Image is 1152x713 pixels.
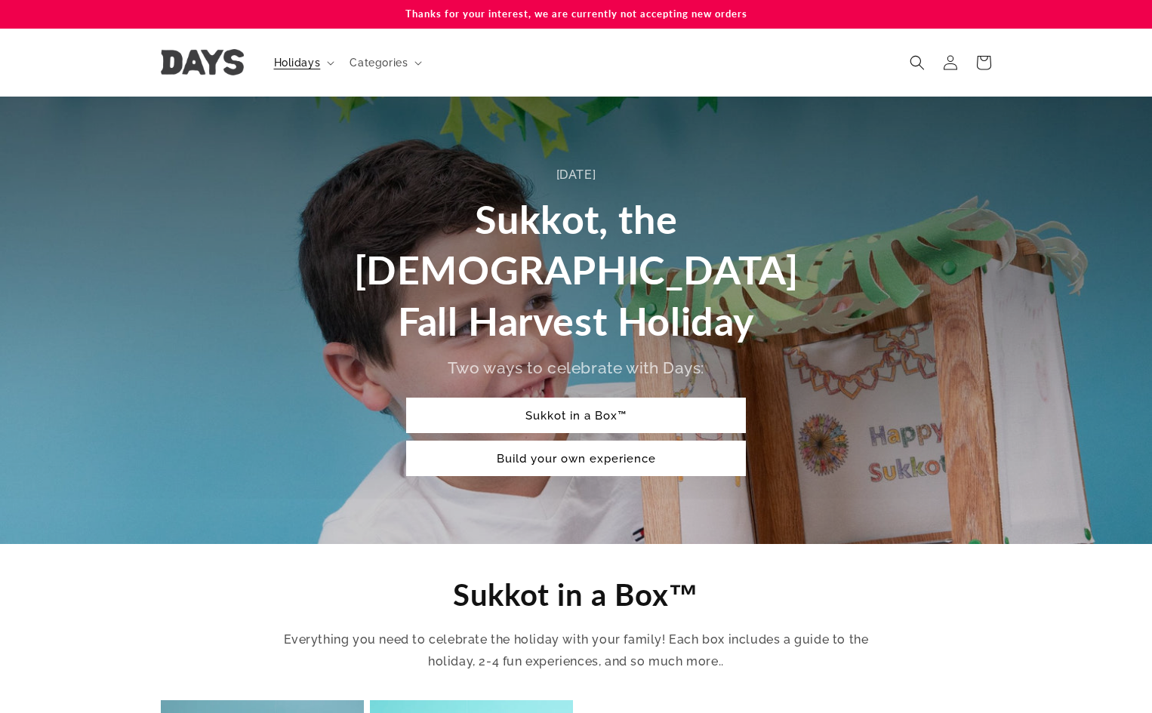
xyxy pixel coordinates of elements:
a: Build your own experience [406,441,746,476]
summary: Categories [340,47,428,78]
img: Days United [161,49,244,75]
span: Holidays [274,56,321,69]
p: Everything you need to celebrate the holiday with your family! Each box includes a guide to the h... [282,629,870,673]
a: Sukkot in a Box™ [406,398,746,433]
summary: Holidays [265,47,341,78]
span: Sukkot, the [DEMOGRAPHIC_DATA] Fall Harvest Holiday [354,195,799,344]
span: Two ways to celebrate with Days: [448,358,704,377]
summary: Search [901,46,934,79]
span: Sukkot in a Box™ [453,576,699,613]
span: Categories [350,56,408,69]
div: [DATE] [346,164,806,186]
